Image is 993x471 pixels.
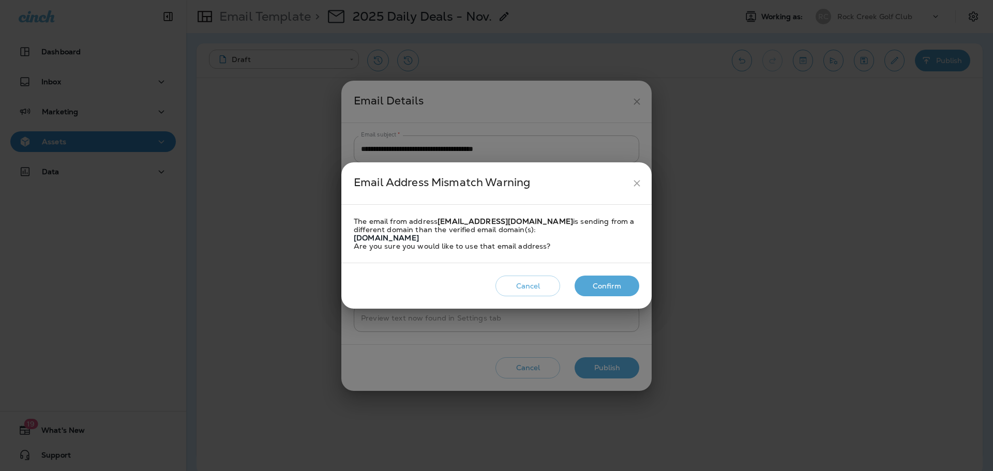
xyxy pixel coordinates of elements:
div: The email from address is sending from a different domain than the verified email domain(s): Are ... [354,217,639,250]
strong: [DOMAIN_NAME] [354,233,419,242]
strong: [EMAIL_ADDRESS][DOMAIN_NAME] [438,217,573,226]
button: Confirm [575,276,639,297]
button: Cancel [495,276,560,297]
div: Email Address Mismatch Warning [354,174,627,193]
button: close [627,174,646,193]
